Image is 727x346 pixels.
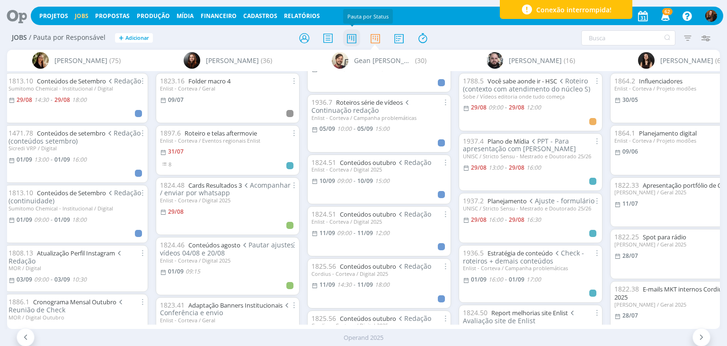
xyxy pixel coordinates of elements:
[509,216,524,224] : 29/08
[319,229,335,237] : 11/09
[17,155,32,164] : 01/09
[32,52,49,69] img: C
[95,12,130,20] span: Propostas
[505,277,507,282] : -
[505,165,507,171] : -
[311,115,447,121] div: Enlist - Corteva / Campanha problemáticas
[160,240,294,257] span: Pautar ajustes vídeos 04/08 e 20/08
[168,267,184,275] : 01/09
[396,158,431,167] span: Redação
[357,229,373,237] : 11/09
[51,157,53,163] : -
[34,96,49,104] : 14:30
[34,275,49,283] : 09:00
[160,85,295,91] div: Enlist - Corteva / Geral
[509,164,524,172] : 29/08
[37,129,106,137] a: Conteúdos de setembro
[37,77,106,85] a: Conteúdos de Setembro
[9,128,141,146] span: Redação (conteúdos setembro)
[471,216,487,224] : 29/08
[160,197,295,203] div: Enlist - Corteva / Digital 2025
[54,96,70,104] : 29/08
[463,265,598,271] div: Enlist - Corteva / Campanha problemáticas
[614,76,635,85] span: 1864.2
[311,158,336,167] span: 1824.51
[375,229,390,237] : 12:00
[463,93,598,100] div: Sobe / Vídeos editoria onde tudo começa
[177,12,194,20] a: Mídia
[17,275,32,283] : 03/09
[240,12,280,20] button: Cadastros
[471,275,487,283] : 01/09
[311,166,447,173] div: Enlist - Corteva / Digital 2025
[488,77,557,85] a: Você sabe aonde ir - HSC
[9,128,33,137] span: 1471.78
[51,277,53,282] : -
[9,297,29,306] span: 1886.1
[39,12,68,20] a: Projetos
[639,129,697,137] a: Planejamento digital
[72,275,87,283] : 10:30
[660,55,713,65] span: [PERSON_NAME]
[337,229,352,237] : 09:00
[160,128,181,137] span: 1897.6
[54,275,70,283] : 03/09
[34,325,49,333] : 14:00
[396,209,431,219] span: Redação
[463,137,484,146] span: 1937.4
[160,300,185,310] span: 1823.41
[174,12,196,20] button: Mídia
[354,55,413,65] span: Gean [PERSON_NAME]
[37,249,115,257] a: Atualização Perfil Instagram
[186,267,200,275] : 09:15
[36,12,71,20] button: Projetos
[29,34,106,42] span: / Pauta por Responsável
[509,55,562,65] span: [PERSON_NAME]
[375,125,390,133] : 15:00
[9,314,144,320] div: MOR / Digital Outubro
[622,252,638,260] : 28/07
[261,55,272,65] span: (36)
[168,96,184,104] : 09/07
[160,317,295,323] div: Enlist - Corteva / Geral
[662,8,673,15] span: 62
[357,125,373,133] : 05/09
[185,129,257,137] a: Roteiro e telas aftermovie
[51,97,53,103] : -
[463,196,484,205] span: 1937.2
[160,181,185,190] span: 1824.48
[9,188,141,205] span: Redação (continuidade)
[614,181,639,190] span: 1822.33
[12,34,27,42] span: Jobs
[471,164,487,172] : 29/08
[311,219,447,225] div: Enlist - Corteva / Digital 2025
[375,177,390,185] : 15:00
[622,147,638,155] : 09/06
[160,76,185,85] span: 1823.16
[9,265,144,271] div: MOR / Digital
[488,216,503,224] : 16:00
[337,177,352,185] : 09:00
[463,248,484,257] span: 1936.5
[357,281,373,289] : 11/09
[54,155,70,164] : 01/09
[160,300,291,318] span: Conferência e envio
[488,137,529,146] a: Plano de Mídia
[9,248,123,265] span: Redação
[488,103,503,111] : 09:00
[614,232,639,241] span: 1822.25
[526,164,541,172] : 16:00
[281,12,323,20] button: Relatórios
[354,230,355,236] : -
[51,217,53,223] : -
[415,55,426,65] span: (30)
[243,12,277,20] span: Cadastros
[54,325,70,333] : 03/09
[34,155,49,164] : 13:00
[284,12,320,20] a: Relatórios
[17,216,32,224] : 01/09
[705,10,717,22] img: T
[188,241,240,249] a: Conteúdos agosto
[92,12,133,20] button: Propostas
[168,208,184,216] : 29/08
